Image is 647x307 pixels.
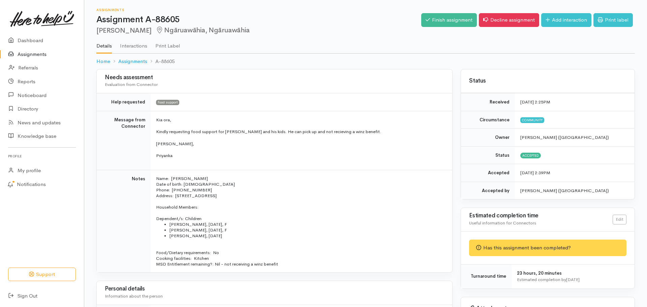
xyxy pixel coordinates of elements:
h3: Status [469,78,626,84]
nav: breadcrumb [96,54,635,69]
li: A-88605 [147,58,175,65]
h3: Estimated completion time [469,213,613,219]
a: Details [96,34,112,54]
span: Information about the person [105,293,163,299]
a: Print label [593,13,633,27]
h6: Profile [8,152,76,161]
a: Interactions [120,34,147,53]
h1: Assignment A-88605 [96,15,421,25]
p: Name: [PERSON_NAME] Date of birth: [DEMOGRAPHIC_DATA] Phone: [PHONE_NUMBER] [156,176,444,193]
p: Food/Dietary requirements: No Cooking facilities: Kitchen MSD Entitlement remaining?: Nil - not r... [156,250,444,267]
button: Support [8,268,76,281]
td: Received [461,93,515,111]
a: Add interaction [541,13,591,27]
h3: Personal details [105,286,444,292]
li: [PERSON_NAME], [DATE] [170,233,444,239]
time: [DATE] [566,277,580,282]
td: Notes [97,170,151,272]
p: Kia ora, [156,117,444,123]
span: Food support [156,100,179,105]
span: Useful information for Connectors [469,220,536,226]
span: [PERSON_NAME] ([GEOGRAPHIC_DATA]) [520,134,609,140]
a: Home [96,58,110,65]
td: Message from Connector [97,111,151,170]
a: Decline assignment [479,13,539,27]
time: [DATE] 2:39PM [520,170,550,176]
li: [PERSON_NAME], [DATE], F [170,227,444,233]
td: Turnaround time [461,264,512,288]
p: Household Members: [156,204,444,210]
p: [PERSON_NAME], [156,141,444,147]
a: Print Label [155,34,180,53]
span: Evaluation from Connector [105,82,158,87]
td: Status [461,146,515,164]
td: Help requested [97,93,151,111]
h3: Needs assessment [105,74,444,81]
a: Edit [613,215,626,224]
td: [PERSON_NAME] ([GEOGRAPHIC_DATA]) [515,182,635,199]
h2: [PERSON_NAME] [96,27,421,34]
span: Community [520,117,544,123]
td: Circumstance [461,111,515,129]
p: Dependent/s: Children [156,216,444,221]
span: Ngāruawāhia, Ngāruawāhia [156,26,250,34]
p: Priyanka [156,152,444,159]
div: Has this assignment been completed? [469,240,626,256]
td: Accepted by [461,182,515,199]
a: Assignments [118,58,147,65]
span: 23 hours, 20 minutes [517,270,562,276]
p: Kindly requesting food support for [PERSON_NAME] and his kids. He can pick up and not recieving a... [156,128,444,135]
p: Address: [STREET_ADDRESS] [156,193,444,198]
div: Estimated completion by [517,276,626,283]
td: Accepted [461,164,515,182]
li: [PERSON_NAME], [DATE], F [170,221,444,227]
time: [DATE] 2:25PM [520,99,550,105]
span: Accepted [520,153,541,158]
h6: Assignments [96,8,421,12]
td: Owner [461,129,515,147]
a: Finish assignment [421,13,477,27]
